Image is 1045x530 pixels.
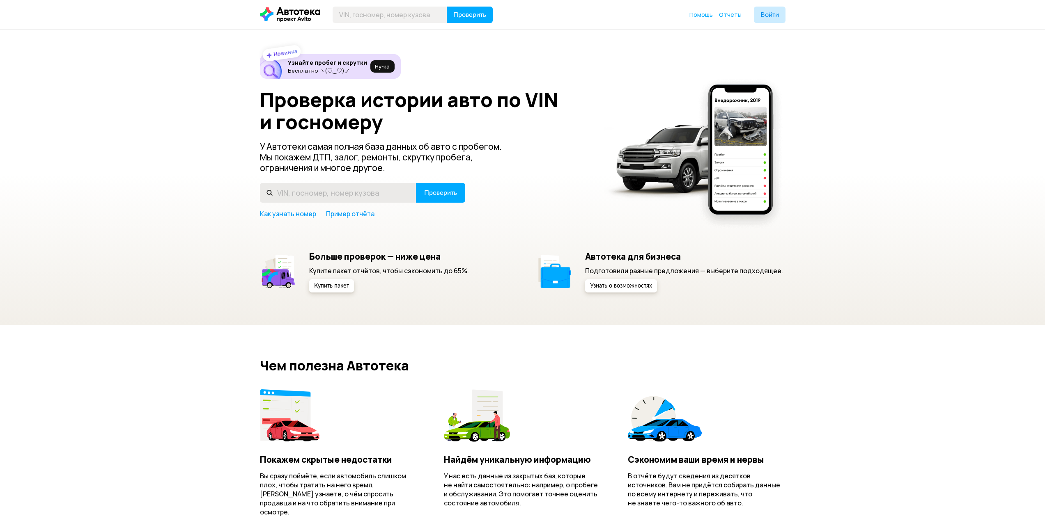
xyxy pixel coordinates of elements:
[585,266,783,275] p: Подготовили разные предложения — выберите подходящее.
[754,7,785,23] button: Войти
[453,11,486,18] span: Проверить
[333,7,447,23] input: VIN, госномер, номер кузова
[288,59,367,66] h6: Узнайте пробег и скрутки
[447,7,493,23] button: Проверить
[444,471,601,507] p: У нас есть данные из закрытых баз, которые не найти самостоятельно: например, о пробеге и обслужи...
[288,67,367,74] p: Бесплатно ヽ(♡‿♡)ノ
[416,183,465,203] button: Проверить
[260,209,316,218] a: Как узнать номер
[309,279,354,292] button: Купить пакет
[628,454,785,465] h4: Сэкономим ваши время и нервы
[590,283,652,289] span: Узнать о возможностях
[260,141,515,173] p: У Автотеки самая полная база данных об авто с пробегом. Мы покажем ДТП, залог, ремонты, скрутку п...
[260,183,416,203] input: VIN, госномер, номер кузова
[273,47,298,58] strong: Новинка
[628,471,785,507] p: В отчёте будут сведения из десятков источников. Вам не придётся собирать данные по всему интернет...
[375,63,390,70] span: Ну‑ка
[260,89,594,133] h1: Проверка истории авто по VIN и госномеру
[760,11,779,18] span: Войти
[260,358,785,373] h2: Чем полезна Автотека
[585,279,657,292] button: Узнать о возможностях
[689,11,713,18] span: Помощь
[309,251,469,262] h5: Больше проверок — ниже цена
[326,209,374,218] a: Пример отчёта
[444,454,601,465] h4: Найдём уникальную информацию
[309,266,469,275] p: Купите пакет отчётов, чтобы сэкономить до 65%.
[689,11,713,19] a: Помощь
[719,11,742,19] a: Отчёты
[260,471,417,516] p: Вы сразу поймёте, если автомобиль слишком плох, чтобы тратить на него время. [PERSON_NAME] узнает...
[314,283,349,289] span: Купить пакет
[260,454,417,465] h4: Покажем скрытые недостатки
[719,11,742,18] span: Отчёты
[424,190,457,196] span: Проверить
[585,251,783,262] h5: Автотека для бизнеса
